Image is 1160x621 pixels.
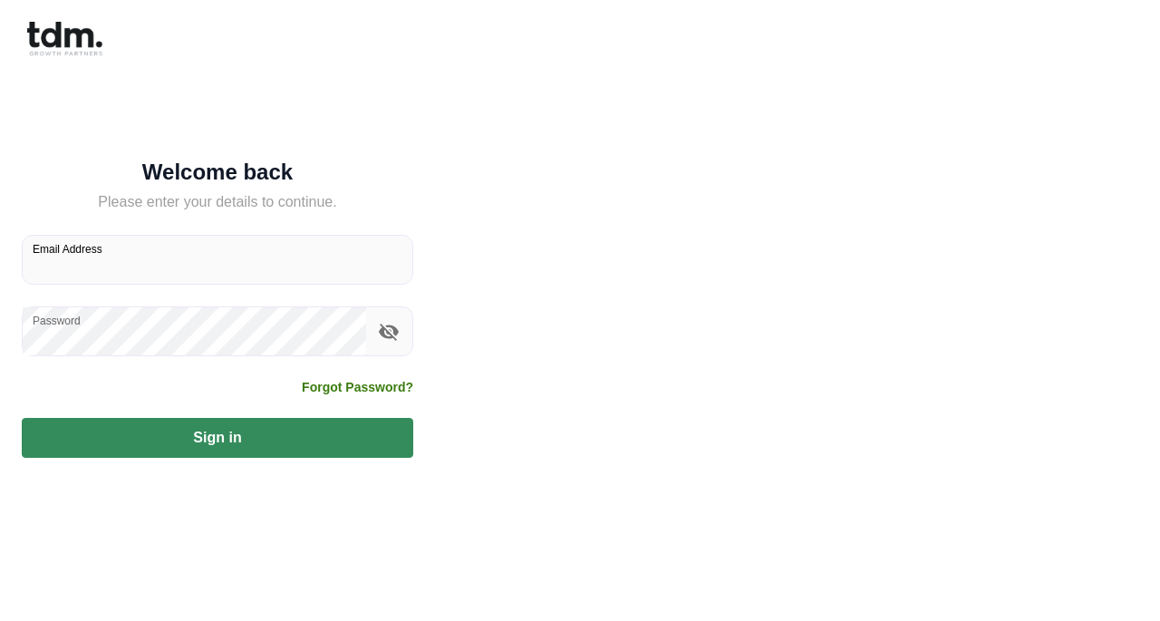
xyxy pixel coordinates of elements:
h5: Please enter your details to continue. [22,191,413,213]
h5: Welcome back [22,163,413,181]
label: Password [33,313,81,328]
button: toggle password visibility [373,316,404,347]
a: Forgot Password? [302,378,413,396]
label: Email Address [33,241,102,257]
button: Sign in [22,418,413,458]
